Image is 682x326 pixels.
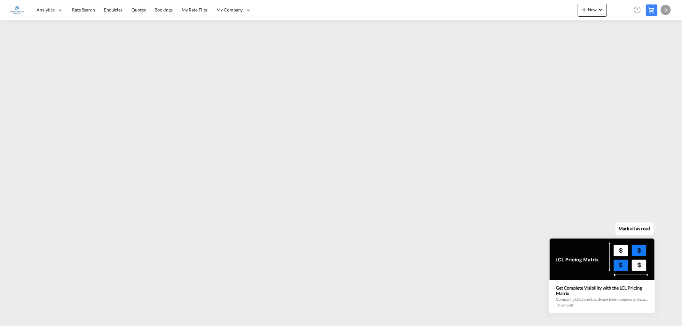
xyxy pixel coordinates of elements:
[580,6,588,13] md-icon: icon-plus 400-fg
[182,7,208,12] span: My Rate Files
[632,4,643,15] span: Help
[216,7,243,13] span: My Company
[661,5,671,15] div: B
[72,7,95,12] span: Rate Search
[597,6,604,13] md-icon: icon-chevron-down
[578,4,607,17] button: icon-plus 400-fgNewicon-chevron-down
[131,7,145,12] span: Quotes
[10,3,24,17] img: e1326340b7c511ef854e8d6a806141ad.jpg
[632,4,646,16] div: Help
[580,7,604,12] span: New
[36,7,55,13] span: Analytics
[155,7,173,12] span: Bookings
[104,7,122,12] span: Enquiries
